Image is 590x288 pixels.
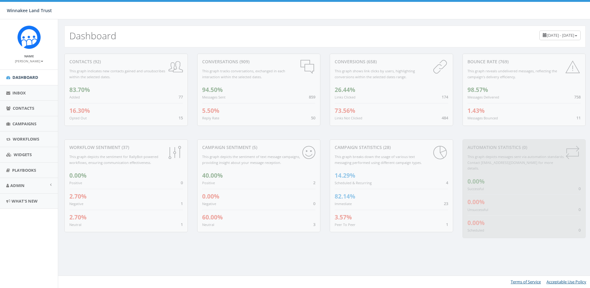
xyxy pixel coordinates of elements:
small: This graph indicates new contacts gained and unsubscribes within the selected dates. [69,69,165,79]
span: 4 [446,180,448,185]
img: Rally_Corp_Icon.png [17,26,41,49]
span: 859 [309,94,315,100]
div: conversions [335,59,448,65]
small: Name [24,54,34,58]
div: conversations [202,59,316,65]
span: 5.50% [202,107,219,115]
span: Widgets [14,152,32,157]
span: Admin [10,183,25,188]
small: Scheduled & Recurring [335,180,372,185]
span: 758 [574,94,581,100]
div: Bounce Rate [467,59,581,65]
span: Contacts [13,105,34,111]
span: 0.00% [69,171,86,180]
small: Neutral [202,222,214,227]
span: 0 [578,227,581,233]
small: Messages Delivered [467,95,499,99]
span: (92) [92,59,101,65]
span: 2.70% [69,213,86,221]
span: 0 [578,186,581,191]
span: 16.30% [69,107,90,115]
small: This graph breaks down the usage of various text messaging performed using different campaign types. [335,154,422,165]
span: 60.00% [202,213,223,221]
small: Scheduled [467,228,484,233]
small: Links Not Clicked [335,116,362,120]
div: Workflow Sentiment [69,144,183,151]
span: 1 [181,222,183,227]
span: 40.00% [202,171,223,180]
span: Workflows [13,136,39,142]
span: Campaigns [12,121,36,127]
span: (37) [120,144,129,150]
span: 77 [179,94,183,100]
small: [PERSON_NAME] [15,59,43,63]
h2: Dashboard [69,31,116,41]
small: Positive [202,180,215,185]
small: Positive [69,180,82,185]
span: 23 [444,201,448,206]
span: 3 [313,222,315,227]
span: 2 [313,180,315,185]
small: Peer To Peer [335,222,355,227]
small: Messages Sent [202,95,225,99]
span: (0) [521,144,527,150]
small: Reply Rate [202,116,219,120]
small: Opted Out [69,116,87,120]
span: (769) [497,59,509,65]
span: 0 [181,180,183,185]
span: (5) [251,144,257,150]
small: This graph depicts messages sent via automation standards. Contact [EMAIL_ADDRESS][DOMAIN_NAME] f... [467,154,564,170]
small: Neutral [69,222,81,227]
a: Acceptable Use Policy [546,279,586,285]
span: 50 [311,115,315,121]
span: 14.29% [335,171,355,180]
span: 0.00% [202,192,219,200]
div: contacts [69,59,183,65]
span: (909) [238,59,249,65]
span: [DATE] - [DATE] [547,32,574,38]
small: Immediate [335,201,352,206]
small: This graph reveals undelivered messages, reflecting the campaign's delivery efficiency. [467,69,557,79]
small: This graph depicts the sentiment for RallyBot-powered workflows, ensuring communication effective... [69,154,158,165]
div: Campaign Sentiment [202,144,316,151]
span: 3.57% [335,213,352,221]
span: 2.70% [69,192,86,200]
span: 0.00% [467,198,485,206]
small: Messages Bounced [467,116,498,120]
span: Winnakee Land Trust [7,7,52,13]
div: Automation Statistics [467,144,581,151]
span: Inbox [12,90,26,96]
span: 15 [179,115,183,121]
span: 26.44% [335,86,355,94]
small: This graph shows link clicks by users, highlighting conversions within the selected dates range. [335,69,415,79]
span: 484 [442,115,448,121]
span: 82.14% [335,192,355,200]
small: Successful [467,186,484,191]
span: Dashboard [12,74,38,80]
a: [PERSON_NAME] [15,58,43,64]
span: 1 [181,201,183,206]
a: Terms of Service [511,279,541,285]
div: Campaign Statistics [335,144,448,151]
span: 94.50% [202,86,223,94]
span: Playbooks [12,167,36,173]
span: 11 [576,115,581,121]
span: 1.43% [467,107,485,115]
span: (658) [365,59,377,65]
span: 0.00% [467,219,485,227]
span: 73.56% [335,107,355,115]
small: Unsuccessful [467,207,488,212]
small: Negative [202,201,216,206]
span: 0.00% [467,177,485,185]
span: 83.70% [69,86,90,94]
span: 0 [313,201,315,206]
span: What's New [12,198,38,204]
span: 1 [446,222,448,227]
small: Added [69,95,80,99]
span: 98.57% [467,86,488,94]
span: 174 [442,94,448,100]
small: Links Clicked [335,95,355,99]
small: This graph tracks conversations, exchanged in each interaction within the selected dates. [202,69,285,79]
small: This graph depicts the sentiment of text message campaigns, providing insight about your message ... [202,154,300,165]
span: (28) [382,144,391,150]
